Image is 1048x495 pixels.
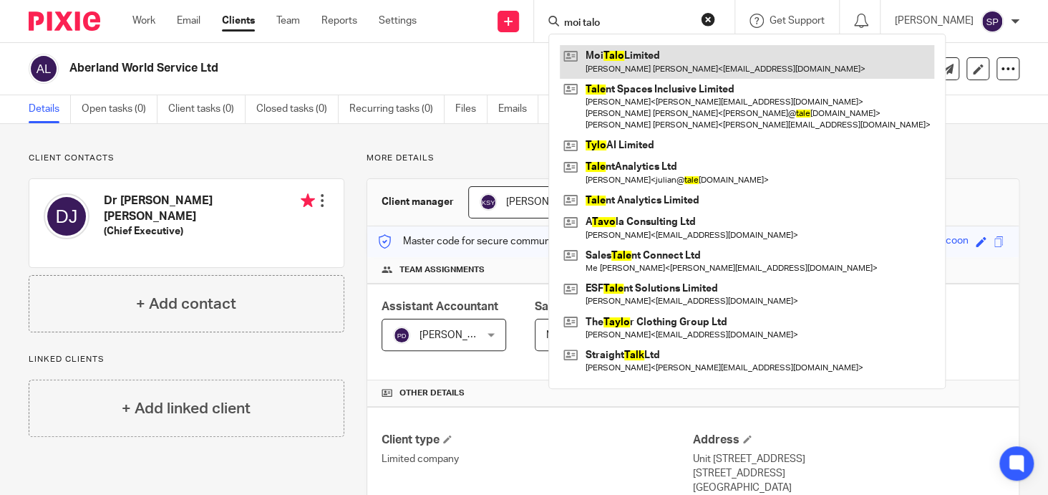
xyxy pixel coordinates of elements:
input: Search [563,17,692,30]
img: svg%3E [480,193,497,211]
p: Limited company [382,452,693,466]
h4: + Add contact [136,293,236,315]
button: Clear [701,12,715,27]
h4: + Add linked client [122,398,251,420]
h2: Aberland World Service Ltd [69,61,674,76]
img: svg%3E [29,54,59,84]
h4: Address [693,433,1004,448]
span: Get Support [770,16,825,26]
p: [STREET_ADDRESS] [693,466,1004,481]
a: Client tasks (0) [168,95,246,123]
a: Open tasks (0) [82,95,157,123]
a: Clients [222,14,255,28]
a: Work [132,14,155,28]
a: Settings [379,14,417,28]
img: svg%3E [981,10,1004,33]
h5: (Chief Executive) [104,224,315,239]
span: Team assignments [399,264,485,276]
p: Master code for secure communications and files [378,234,625,249]
img: svg%3E [393,327,410,344]
span: Sales Person [535,301,606,312]
img: Pixie [29,11,100,31]
a: Files [455,95,487,123]
h4: Client type [382,433,693,448]
i: Primary [301,193,315,208]
p: More details [367,153,1019,164]
a: Team [276,14,300,28]
p: Linked clients [29,354,344,365]
p: [PERSON_NAME] [895,14,974,28]
a: Email [177,14,200,28]
span: Assistant Accountant [382,301,498,312]
a: Emails [498,95,538,123]
a: Reports [321,14,357,28]
a: Details [29,95,71,123]
img: svg%3E [44,193,89,239]
p: [GEOGRAPHIC_DATA] [693,481,1004,495]
a: Closed tasks (0) [256,95,339,123]
a: Recurring tasks (0) [349,95,445,123]
span: [PERSON_NAME] [506,197,585,207]
p: Unit [STREET_ADDRESS] [693,452,1004,466]
p: Client contacts [29,153,344,164]
h4: Dr [PERSON_NAME] [PERSON_NAME] [104,193,315,224]
span: Not selected [546,330,604,340]
h3: Client manager [382,195,454,209]
span: Other details [399,388,465,399]
span: [PERSON_NAME] [419,330,498,340]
